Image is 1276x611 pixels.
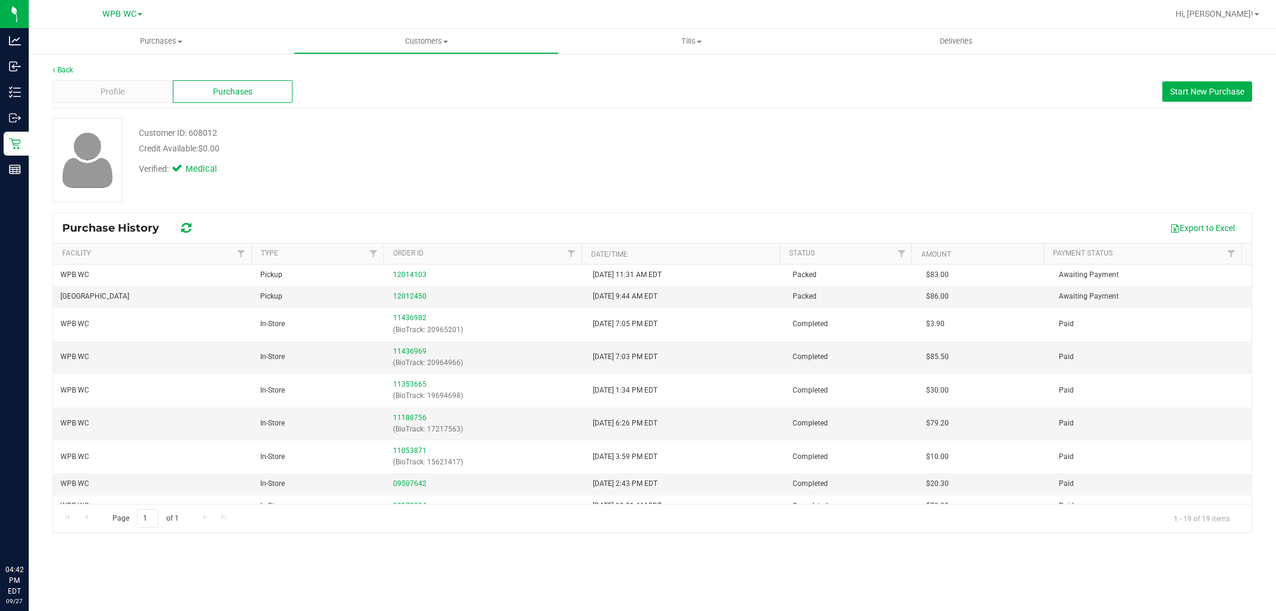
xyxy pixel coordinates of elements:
[60,500,89,512] span: WPB WC
[793,318,828,330] span: Completed
[593,385,657,396] span: [DATE] 1:34 PM EDT
[60,291,129,302] span: [GEOGRAPHIC_DATA]
[1059,385,1074,396] span: Paid
[260,478,285,490] span: In-Store
[593,351,657,363] span: [DATE] 7:03 PM EDT
[101,86,124,98] span: Profile
[294,29,559,54] a: Customers
[789,249,815,257] a: Status
[891,244,911,264] a: Filter
[393,380,427,388] a: 11353665
[232,244,251,264] a: Filter
[139,142,730,155] div: Credit Available:
[29,36,294,47] span: Purchases
[5,597,23,606] p: 09/27
[53,66,73,74] a: Back
[924,36,989,47] span: Deliveries
[559,36,823,47] span: Tills
[1162,218,1242,238] button: Export to Excel
[9,112,21,124] inline-svg: Outbound
[60,269,89,281] span: WPB WC
[793,478,828,490] span: Completed
[793,500,828,512] span: Completed
[1059,351,1074,363] span: Paid
[393,347,427,355] a: 11436969
[593,418,657,429] span: [DATE] 6:26 PM EDT
[60,385,89,396] span: WPB WC
[793,418,828,429] span: Completed
[593,291,657,302] span: [DATE] 9:44 AM EDT
[139,163,233,176] div: Verified:
[1222,244,1241,264] a: Filter
[926,351,949,363] span: $85.50
[393,314,427,322] a: 11436982
[393,357,578,369] p: (BioTrack: 20964966)
[393,446,427,455] a: 11053871
[926,318,945,330] span: $3.90
[593,500,662,512] span: [DATE] 10:31 AM EDT
[9,86,21,98] inline-svg: Inventory
[56,129,119,191] img: user-icon.png
[102,9,136,19] span: WPB WC
[926,269,949,281] span: $83.00
[926,478,949,490] span: $20.30
[1164,509,1240,527] span: 1 - 19 of 19 items
[260,385,285,396] span: In-Store
[60,318,89,330] span: WPB WC
[593,269,662,281] span: [DATE] 11:31 AM EDT
[1059,318,1074,330] span: Paid
[9,163,21,175] inline-svg: Reports
[364,244,383,264] a: Filter
[926,418,949,429] span: $79.20
[62,249,91,257] a: Facility
[926,385,949,396] span: $30.00
[12,515,48,551] iframe: Resource center
[1059,451,1074,463] span: Paid
[393,501,427,510] a: 09173394
[793,269,817,281] span: Packed
[793,385,828,396] span: Completed
[393,479,427,488] a: 09507642
[185,163,233,176] span: Medical
[1059,418,1074,429] span: Paid
[926,451,949,463] span: $10.00
[926,291,949,302] span: $86.00
[593,451,657,463] span: [DATE] 3:59 PM EDT
[926,500,949,512] span: $70.00
[137,509,159,528] input: 1
[793,291,817,302] span: Packed
[393,324,578,336] p: (BioTrack: 20965201)
[1059,269,1119,281] span: Awaiting Payment
[9,138,21,150] inline-svg: Retail
[294,36,558,47] span: Customers
[824,29,1089,54] a: Deliveries
[9,35,21,47] inline-svg: Analytics
[1059,478,1074,490] span: Paid
[139,127,217,139] div: Customer ID: 608012
[213,86,252,98] span: Purchases
[260,500,285,512] span: In-Store
[1170,87,1244,96] span: Start New Purchase
[393,249,424,257] a: Order ID
[793,351,828,363] span: Completed
[62,221,171,235] span: Purchase History
[5,564,23,597] p: 04:42 PM EDT
[9,60,21,72] inline-svg: Inbound
[261,249,278,257] a: Type
[260,291,282,302] span: Pickup
[921,250,951,259] a: Amount
[60,351,89,363] span: WPB WC
[260,318,285,330] span: In-Store
[562,244,581,264] a: Filter
[60,478,89,490] span: WPB WC
[260,451,285,463] span: In-Store
[393,292,427,300] a: 12012450
[1162,81,1252,102] button: Start New Purchase
[393,414,427,422] a: 11188756
[593,478,657,490] span: [DATE] 2:43 PM EDT
[102,509,188,528] span: Page of 1
[260,418,285,429] span: In-Store
[393,424,578,435] p: (BioTrack: 17217563)
[591,250,628,259] a: Date/Time
[559,29,824,54] a: Tills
